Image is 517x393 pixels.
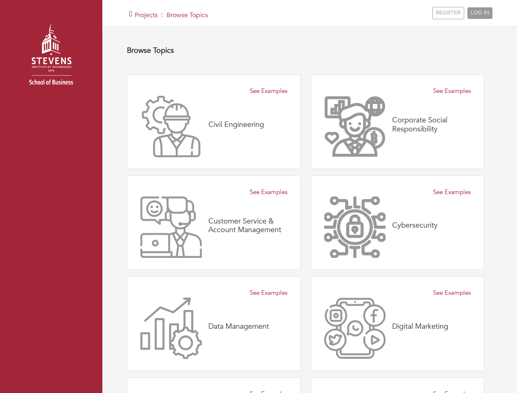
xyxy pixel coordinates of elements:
[167,11,208,20] a: Browse Topics
[208,322,269,331] h4: Data Management
[208,217,287,235] h4: Customer Service & Account Management
[433,187,471,197] a: See Examples
[250,288,287,298] a: See Examples
[467,7,492,19] a: LOG IN
[392,221,438,230] h4: Cybersecurity
[392,322,448,331] h4: Digital Marketing
[392,116,471,133] h4: Corporate Social Responsibility
[432,7,464,19] a: REGISTER
[135,11,158,20] a: Projects
[250,187,287,197] a: See Examples
[127,46,484,55] h4: Browse Topics
[208,120,264,129] h4: Civil Engineering
[433,288,471,298] a: See Examples
[433,86,471,96] a: See Examples
[250,86,287,96] a: See Examples
[8,14,94,100] img: stevens_logo.png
